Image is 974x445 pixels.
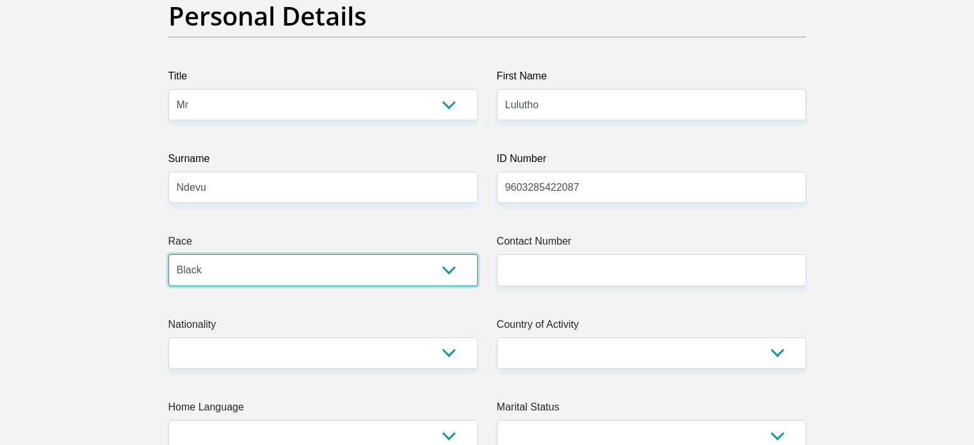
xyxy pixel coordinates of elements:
label: Marital Status [497,400,806,420]
label: First Name [497,69,806,89]
h2: Personal Details [168,1,806,31]
label: Nationality [168,317,478,337]
label: Home Language [168,400,478,420]
input: First Name [497,89,806,120]
label: Contact Number [497,234,806,254]
input: Surname [168,172,478,203]
input: Contact Number [497,254,806,286]
label: Title [168,69,478,89]
label: Race [168,234,478,254]
label: Surname [168,151,478,172]
label: ID Number [497,151,806,172]
input: ID Number [497,172,806,203]
label: Country of Activity [497,317,806,337]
